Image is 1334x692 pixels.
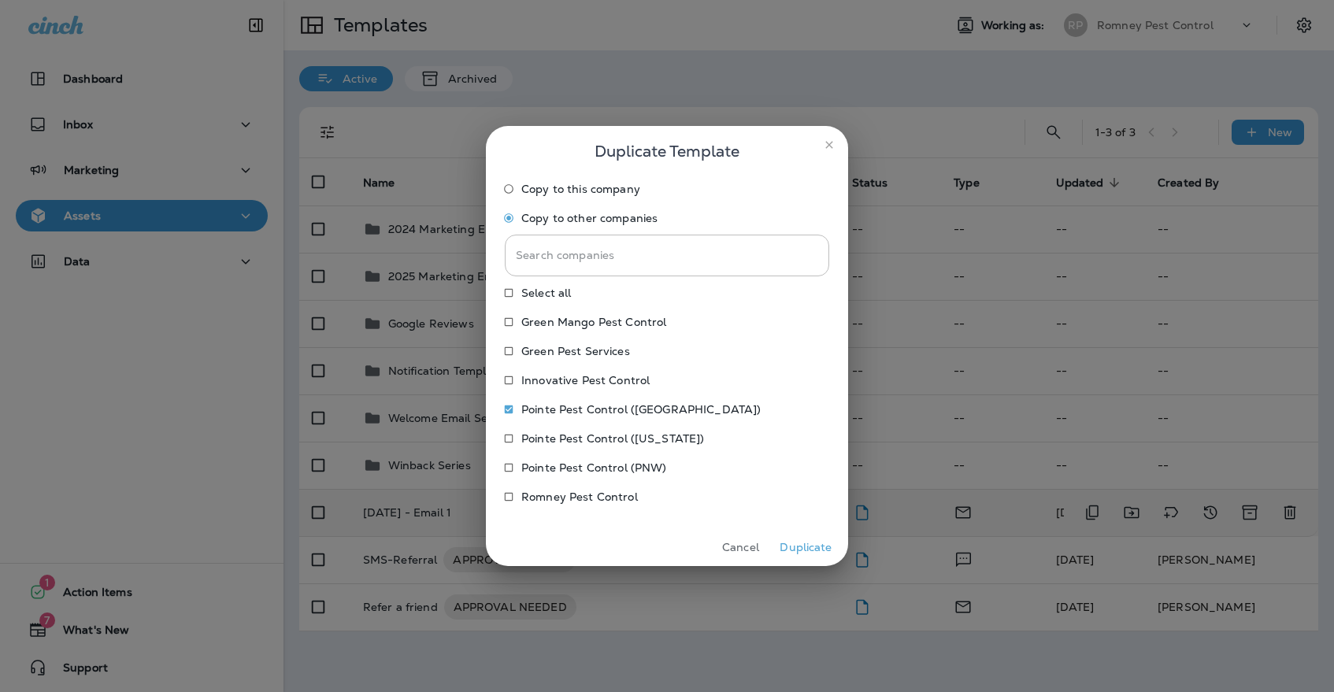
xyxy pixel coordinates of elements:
[776,535,836,560] button: Duplicate
[521,374,650,387] p: Innovative Pest Control
[521,432,704,445] p: Pointe Pest Control ([US_STATE])
[521,345,630,357] p: Green Pest Services
[521,212,658,224] span: Copy to other companies
[595,139,739,164] span: Duplicate Template
[521,403,761,416] p: Pointe Pest Control ([GEOGRAPHIC_DATA])
[521,316,666,328] p: Green Mango Pest Control
[521,461,667,474] p: Pointe Pest Control (PNW)
[521,183,640,195] span: Copy to this company
[521,287,571,299] span: Select all
[521,490,638,503] p: Romney Pest Control
[817,132,842,157] button: close
[711,535,770,560] button: Cancel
